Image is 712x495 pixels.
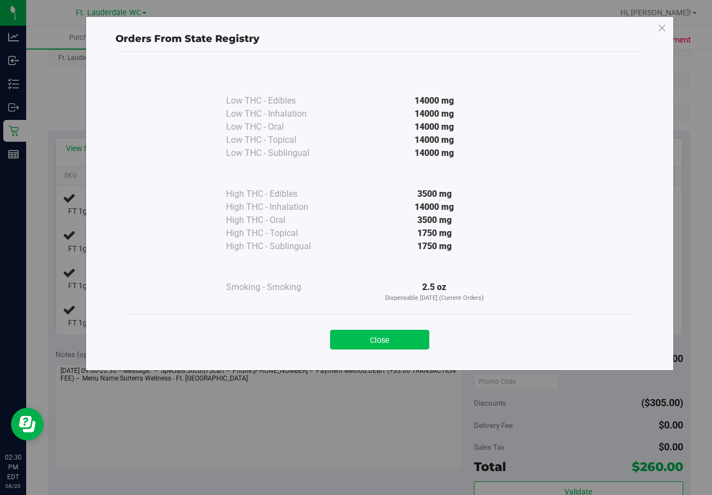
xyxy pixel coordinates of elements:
div: Low THC - Oral [226,120,335,134]
div: 1750 mg [335,240,533,253]
span: Orders From State Registry [115,33,259,45]
div: 3500 mg [335,214,533,227]
div: 14000 mg [335,107,533,120]
div: 14000 mg [335,134,533,147]
div: 2.5 oz [335,281,533,303]
div: 14000 mg [335,201,533,214]
div: High THC - Topical [226,227,335,240]
div: High THC - Inhalation [226,201,335,214]
div: 14000 mg [335,147,533,160]
div: 14000 mg [335,94,533,107]
iframe: Resource center [11,408,44,440]
div: Low THC - Topical [226,134,335,147]
div: 1750 mg [335,227,533,240]
div: 3500 mg [335,188,533,201]
div: Low THC - Sublingual [226,147,335,160]
div: High THC - Sublingual [226,240,335,253]
div: High THC - Oral [226,214,335,227]
div: Low THC - Inhalation [226,107,335,120]
div: Low THC - Edibles [226,94,335,107]
button: Close [330,330,429,349]
div: Smoking - Smoking [226,281,335,294]
p: Dispensable [DATE] (Current Orders) [335,294,533,303]
div: High THC - Edibles [226,188,335,201]
div: 14000 mg [335,120,533,134]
